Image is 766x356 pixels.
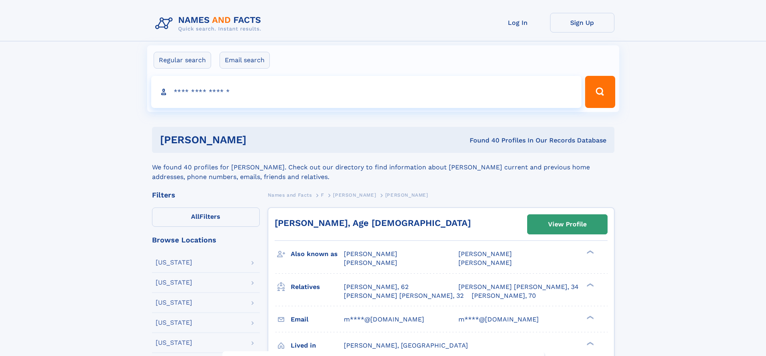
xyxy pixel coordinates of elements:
span: [PERSON_NAME] [344,250,397,258]
div: ❯ [585,341,594,346]
div: [US_STATE] [156,299,192,306]
div: Found 40 Profiles In Our Records Database [358,136,606,145]
div: We found 40 profiles for [PERSON_NAME]. Check out our directory to find information about [PERSON... [152,153,614,182]
a: View Profile [528,215,607,234]
h1: [PERSON_NAME] [160,135,358,145]
span: All [191,213,199,220]
div: ❯ [585,250,594,255]
span: [PERSON_NAME], [GEOGRAPHIC_DATA] [344,342,468,349]
h3: Relatives [291,280,344,294]
div: Browse Locations [152,236,260,244]
a: [PERSON_NAME] [PERSON_NAME], 34 [458,283,579,291]
label: Regular search [154,52,211,69]
div: Filters [152,191,260,199]
div: [US_STATE] [156,259,192,266]
label: Email search [220,52,270,69]
div: [US_STATE] [156,279,192,286]
label: Filters [152,207,260,227]
a: Sign Up [550,13,614,33]
span: [PERSON_NAME] [458,250,512,258]
a: Names and Facts [268,190,312,200]
img: Logo Names and Facts [152,13,268,35]
a: F [321,190,324,200]
input: search input [151,76,582,108]
span: [PERSON_NAME] [458,259,512,266]
button: Search Button [585,76,615,108]
a: [PERSON_NAME], 62 [344,283,409,291]
span: F [321,192,324,198]
div: [US_STATE] [156,340,192,346]
a: [PERSON_NAME] [333,190,376,200]
h3: Lived in [291,339,344,352]
div: ❯ [585,282,594,287]
a: Log In [486,13,550,33]
span: [PERSON_NAME] [344,259,397,266]
a: [PERSON_NAME], 70 [472,291,536,300]
span: [PERSON_NAME] [385,192,428,198]
a: [PERSON_NAME] [PERSON_NAME], 32 [344,291,464,300]
a: [PERSON_NAME], Age [DEMOGRAPHIC_DATA] [275,218,471,228]
h3: Also known as [291,247,344,261]
div: [US_STATE] [156,319,192,326]
h3: Email [291,313,344,326]
span: [PERSON_NAME] [333,192,376,198]
div: ❯ [585,315,594,320]
div: View Profile [548,215,587,234]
